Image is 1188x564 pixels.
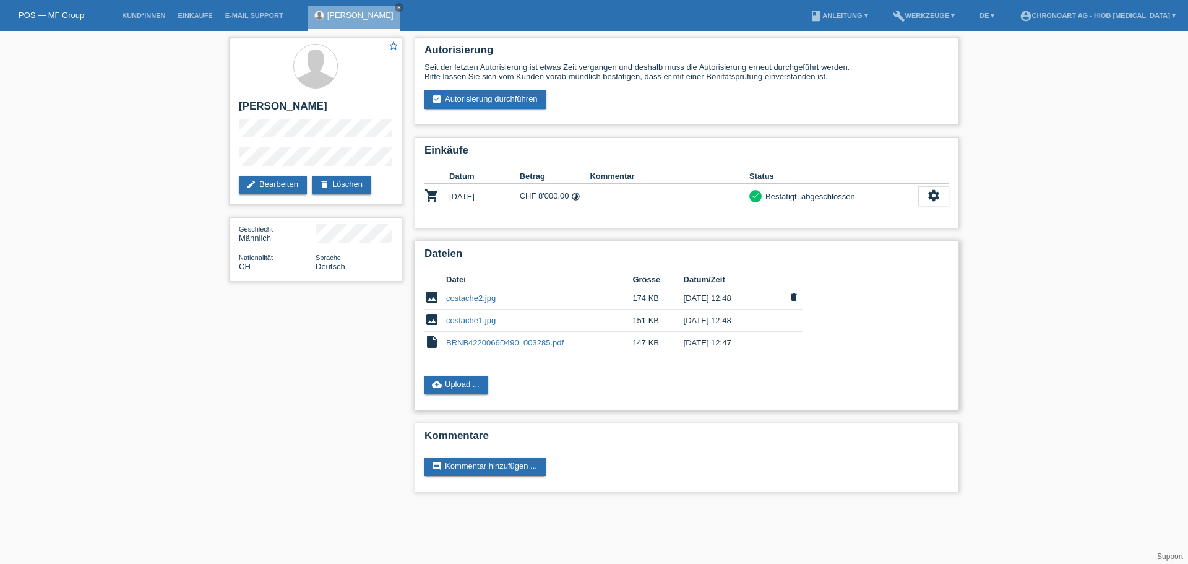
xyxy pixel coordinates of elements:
[684,332,785,354] td: [DATE] 12:47
[312,176,371,194] a: deleteLöschen
[424,248,949,266] h2: Dateien
[432,461,442,471] i: comment
[19,11,84,20] a: POS — MF Group
[684,287,785,310] td: [DATE] 12:48
[520,184,590,209] td: CHF 8'000.00
[520,169,590,184] th: Betrag
[396,4,402,11] i: close
[171,12,218,19] a: Einkäufe
[1157,552,1183,561] a: Support
[804,12,874,19] a: bookAnleitung ▾
[316,254,341,261] span: Sprache
[424,430,949,448] h2: Kommentare
[887,12,962,19] a: buildWerkzeuge ▾
[395,3,403,12] a: close
[632,287,683,310] td: 174 KB
[927,189,940,202] i: settings
[316,262,345,271] span: Deutsch
[762,190,855,203] div: Bestätigt, abgeschlossen
[246,180,256,189] i: edit
[446,293,496,303] a: costache2.jpg
[684,310,785,332] td: [DATE] 12:48
[424,334,439,349] i: insert_drive_file
[319,180,329,189] i: delete
[424,144,949,163] h2: Einkäufe
[973,12,1001,19] a: DE ▾
[446,272,632,287] th: Datei
[446,338,564,347] a: BRNB4220066D490_003285.pdf
[571,192,580,201] i: 24 Raten
[424,290,439,305] i: image
[1014,12,1182,19] a: account_circleChronoart AG - Hiob [MEDICAL_DATA] ▾
[424,63,949,81] div: Seit der letzten Autorisierung ist etwas Zeit vergangen und deshalb muss die Autorisierung erneut...
[327,11,394,20] a: [PERSON_NAME]
[424,44,949,63] h2: Autorisierung
[432,94,442,104] i: assignment_turned_in
[449,184,520,209] td: [DATE]
[239,262,251,271] span: Schweiz
[810,10,822,22] i: book
[785,291,803,305] span: Löschen
[1020,10,1032,22] i: account_circle
[239,224,316,243] div: Männlich
[449,169,520,184] th: Datum
[424,312,439,327] i: image
[388,40,399,53] a: star_border
[590,169,749,184] th: Kommentar
[388,40,399,51] i: star_border
[749,169,918,184] th: Status
[239,100,392,119] h2: [PERSON_NAME]
[893,10,905,22] i: build
[239,225,273,233] span: Geschlecht
[424,458,546,476] a: commentKommentar hinzufügen ...
[751,191,760,200] i: check
[684,272,785,287] th: Datum/Zeit
[424,188,439,203] i: POSP00026232
[789,292,799,302] i: delete
[239,254,273,261] span: Nationalität
[219,12,290,19] a: E-Mail Support
[116,12,171,19] a: Kund*innen
[424,376,488,394] a: cloud_uploadUpload ...
[446,316,496,325] a: costache1.jpg
[632,332,683,354] td: 147 KB
[239,176,307,194] a: editBearbeiten
[632,272,683,287] th: Grösse
[432,380,442,389] i: cloud_upload
[424,90,546,109] a: assignment_turned_inAutorisierung durchführen
[632,310,683,332] td: 151 KB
